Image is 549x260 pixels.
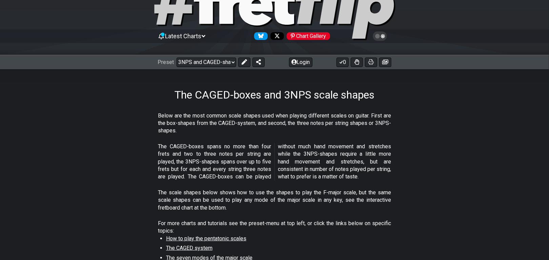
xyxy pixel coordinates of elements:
[158,59,174,65] span: Preset
[376,33,384,39] span: Toggle light / dark theme
[158,143,391,181] p: The CAGED-boxes spans no more than four frets and two to three notes per string are played, the 3...
[365,58,377,67] button: Print
[337,58,349,67] button: 0
[379,58,391,67] button: Create image
[158,189,391,212] p: The scale shapes below shows how to use the shapes to play the F-major scale, but the same scale ...
[165,32,202,40] span: Latest Charts
[158,220,391,235] p: For more charts and tutorials see the preset-menu at top left, or click the links below on specif...
[289,58,312,67] button: Login
[251,32,268,40] a: Follow #fretflip at Bluesky
[284,32,330,40] a: #fretflip at Pinterest
[351,58,363,67] button: Toggle Dexterity for all fretkits
[166,245,212,251] span: The CAGED system
[287,32,330,40] div: Chart Gallery
[268,32,284,40] a: Follow #fretflip at X
[177,58,236,67] select: Preset
[252,58,265,67] button: Share Preset
[158,112,391,135] p: Below are the most common scale shapes used when playing different scales on guitar. First are th...
[166,235,246,242] span: How to play the pentatonic scales
[238,58,250,67] button: Edit Preset
[175,88,374,101] h1: The CAGED-boxes and 3NPS scale shapes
